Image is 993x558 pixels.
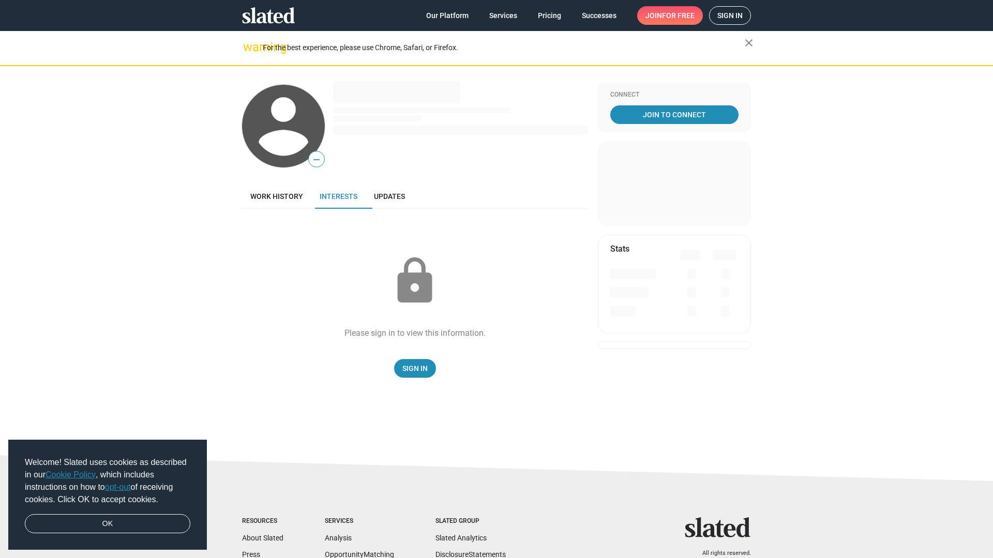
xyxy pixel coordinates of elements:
span: Sign in [717,7,743,24]
a: Updates [366,184,413,209]
span: Updates [374,192,405,200]
a: opt-out [105,483,131,491]
mat-icon: close [743,37,755,49]
div: cookieconsent [8,440,207,550]
span: Join [645,6,695,25]
span: Services [489,6,517,25]
span: — [309,153,324,166]
a: Slated Analytics [435,534,487,542]
a: Pricing [530,6,569,25]
a: Interests [311,184,366,209]
a: Analysis [325,534,352,542]
a: Work history [242,184,311,209]
a: Joinfor free [637,6,703,25]
mat-icon: warning [243,41,255,53]
span: Interests [320,192,357,200]
mat-icon: lock [389,255,441,307]
div: Resources [242,517,283,525]
a: Cookie Policy [46,470,96,479]
div: Slated Group [435,517,506,525]
a: Join To Connect [610,105,739,124]
div: For the best experience, please use Chrome, Safari, or Firefox. [263,41,745,55]
a: Our Platform [418,6,477,25]
span: Sign In [402,359,428,378]
span: Work history [250,192,303,200]
a: Successes [574,6,625,25]
span: Successes [582,6,616,25]
a: About Slated [242,534,283,542]
span: Join To Connect [612,105,736,124]
a: dismiss cookie message [25,514,190,534]
a: Sign in [709,6,751,25]
span: Welcome! Slated uses cookies as described in our , which includes instructions on how to of recei... [25,456,190,506]
a: Services [481,6,525,25]
mat-card-title: Stats [610,243,629,254]
div: Services [325,517,394,525]
span: Pricing [538,6,561,25]
span: for free [662,6,695,25]
a: Sign In [394,359,436,378]
div: Please sign in to view this information. [344,328,486,338]
div: Connect [610,91,739,99]
span: Our Platform [426,6,469,25]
